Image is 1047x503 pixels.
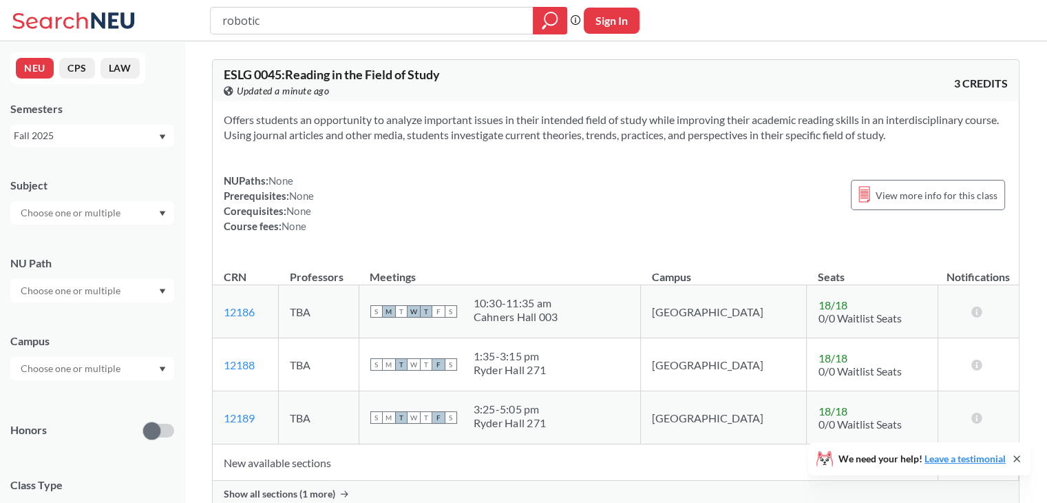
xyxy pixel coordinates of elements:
div: Ryder Hall 271 [474,416,547,430]
span: T [420,305,432,318]
p: Honors [10,422,47,438]
th: Notifications [938,256,1018,285]
th: Campus [641,256,807,285]
div: Semesters [10,101,174,116]
span: Show all sections (1 more) [224,488,335,500]
input: Choose one or multiple [14,283,129,299]
div: CRN [224,269,246,285]
button: Sign In [584,8,639,34]
div: Dropdown arrow [10,279,174,302]
span: W [408,411,420,424]
input: Choose one or multiple [14,205,129,221]
svg: Dropdown arrow [159,289,166,294]
div: 10:30 - 11:35 am [474,296,558,310]
a: 12186 [224,305,255,318]
td: [GEOGRAPHIC_DATA] [641,391,807,444]
span: ESLG 0045 : Reading in the Field of Study [224,67,440,82]
span: W [408,358,420,371]
svg: Dropdown arrow [159,367,166,372]
span: View more info for this class [876,187,997,204]
span: We need your help! [838,454,1006,464]
a: 12188 [224,358,255,371]
div: magnifying glass [533,7,567,34]
section: Offers students an opportunity to analyze important issues in their intended field of study while... [224,112,1008,143]
div: Dropdown arrow [10,201,174,225]
input: Class, professor, course number, "phrase" [221,9,523,32]
div: Fall 2025 [14,128,158,143]
span: None [286,205,311,217]
div: NUPaths: Prerequisites: Corequisites: Course fees: [224,173,314,234]
td: TBA [279,338,359,391]
span: M [383,411,395,424]
a: 12189 [224,411,255,424]
td: [GEOGRAPHIC_DATA] [641,285,807,338]
span: S [445,358,457,371]
span: F [432,411,445,424]
span: None [289,189,314,202]
span: 0/0 Waitlist Seats [818,365,901,378]
button: CPS [59,58,95,79]
span: T [420,411,432,424]
div: Campus [10,333,174,349]
td: [GEOGRAPHIC_DATA] [641,338,807,391]
span: T [395,358,408,371]
div: Ryder Hall 271 [474,363,547,377]
span: None [268,174,293,187]
svg: magnifying glass [542,11,558,30]
svg: Dropdown arrow [159,134,166,140]
span: 18 / 18 [818,298,847,311]
span: None [282,220,306,232]
a: Leave a testimonial [924,453,1006,464]
span: T [420,358,432,371]
button: NEU [16,58,54,79]
span: 0/0 Waitlist Seats [818,311,901,325]
div: Dropdown arrow [10,357,174,380]
input: Choose one or multiple [14,360,129,377]
div: Subject [10,178,174,193]
td: TBA [279,391,359,444]
div: Cahners Hall 003 [474,310,558,324]
td: TBA [279,285,359,338]
span: S [370,411,383,424]
div: NU Path [10,256,174,271]
span: 0/0 Waitlist Seats [818,418,901,431]
span: S [370,305,383,318]
button: LAW [101,58,140,79]
span: S [445,305,457,318]
th: Seats [807,256,938,285]
span: M [383,305,395,318]
span: T [395,411,408,424]
span: W [408,305,420,318]
div: Fall 2025Dropdown arrow [10,125,174,147]
span: 3 CREDITS [954,76,1008,91]
span: 18 / 18 [818,351,847,365]
span: F [432,358,445,371]
span: 18 / 18 [818,404,847,418]
svg: Dropdown arrow [159,211,166,216]
span: M [383,358,395,371]
span: T [395,305,408,318]
span: S [370,358,383,371]
th: Meetings [359,256,641,285]
span: S [445,411,457,424]
td: New available sections [213,444,938,481]
div: 3:25 - 5:05 pm [474,402,547,416]
span: F [432,305,445,318]
span: Updated a minute ago [237,83,329,99]
div: 1:35 - 3:15 pm [474,349,547,363]
span: Class Type [10,478,174,493]
th: Professors [279,256,359,285]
